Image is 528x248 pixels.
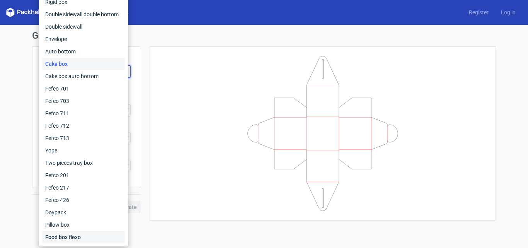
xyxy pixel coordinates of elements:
[42,194,125,206] div: Fefco 426
[42,58,125,70] div: Cake box
[42,82,125,95] div: Fefco 701
[42,231,125,243] div: Food box flexo
[42,144,125,157] div: Yope
[42,219,125,231] div: Pillow box
[42,8,125,21] div: Double sidewall double bottom
[463,9,495,16] a: Register
[42,169,125,181] div: Fefco 201
[42,95,125,107] div: Fefco 703
[42,157,125,169] div: Two pieces tray box
[42,21,125,33] div: Double sidewall
[42,107,125,120] div: Fefco 711
[42,206,125,219] div: Doypack
[42,45,125,58] div: Auto bottom
[42,33,125,45] div: Envelope
[42,120,125,132] div: Fefco 712
[42,70,125,82] div: Cake box auto bottom
[495,9,522,16] a: Log in
[42,132,125,144] div: Fefco 713
[32,31,496,40] h1: Generate new dieline
[42,181,125,194] div: Fefco 217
